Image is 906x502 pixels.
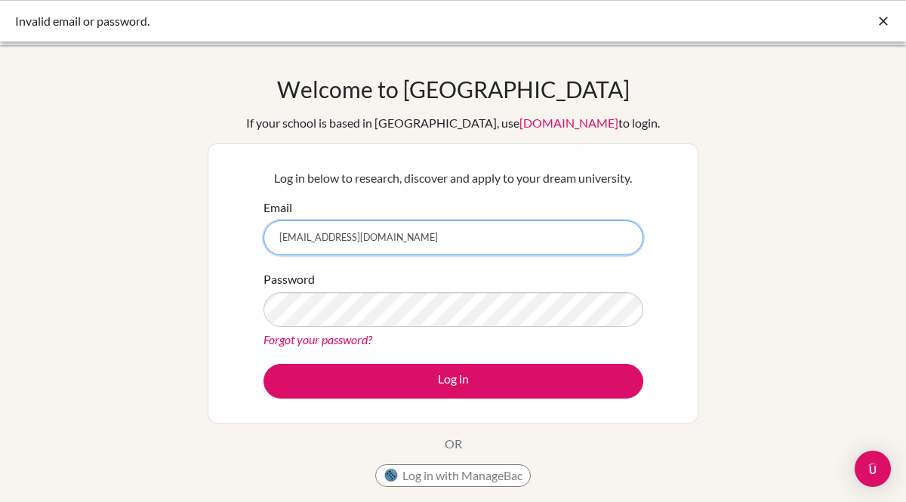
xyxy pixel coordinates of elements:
label: Password [263,270,315,288]
p: OR [445,435,462,453]
div: Invalid email or password. [15,12,664,30]
button: Log in with ManageBac [375,464,531,487]
div: If your school is based in [GEOGRAPHIC_DATA], use to login. [246,114,660,132]
button: Log in [263,364,643,399]
p: Log in below to research, discover and apply to your dream university. [263,169,643,187]
a: [DOMAIN_NAME] [519,115,618,130]
h1: Welcome to [GEOGRAPHIC_DATA] [277,75,630,103]
label: Email [263,199,292,217]
a: Forgot your password? [263,332,372,346]
div: Open Intercom Messenger [855,451,891,487]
